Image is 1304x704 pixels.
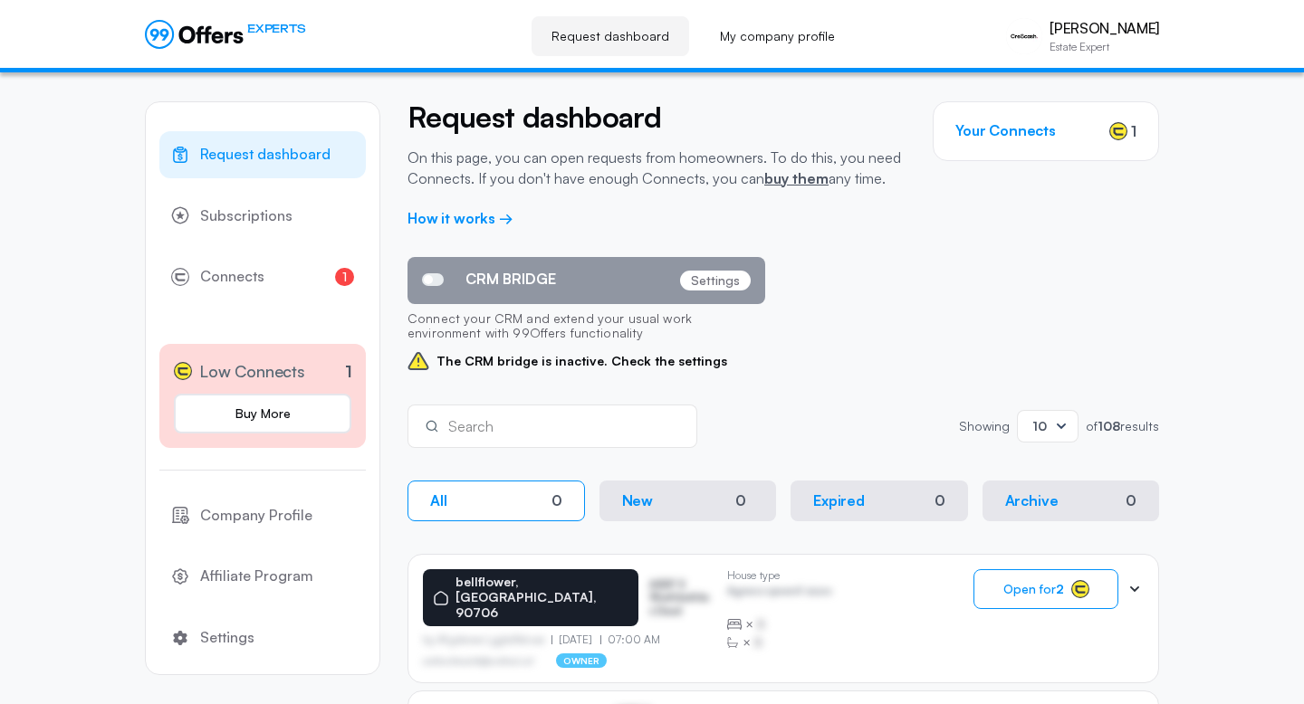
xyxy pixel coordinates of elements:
[430,492,447,509] p: All
[955,122,1056,139] h3: Your Connects
[247,20,305,37] span: EXPERTS
[1050,20,1159,37] p: [PERSON_NAME]
[727,633,831,652] div: ×
[407,101,906,133] h2: Request dashboard
[174,394,351,433] a: Buy More
[200,205,292,228] span: Subscriptions
[649,578,713,617] p: ASDF S Sfasfdasfdas Dasd
[159,614,366,661] a: Settings
[200,565,313,588] span: Affiliate Program
[423,633,551,646] p: by Afgdsrwe Ljgjkdfsbvas
[199,358,305,385] span: Low Connects
[345,359,352,384] p: 1
[556,653,608,668] p: owner
[700,16,855,56] a: My company profile
[973,569,1118,609] button: Open for2
[728,490,753,511] div: 0
[159,553,366,600] a: Affiliate Program
[200,265,264,289] span: Connects
[1056,581,1064,596] strong: 2
[1003,582,1064,596] span: Open for
[455,575,628,620] p: bellflower, [GEOGRAPHIC_DATA], 90706
[1131,120,1136,142] span: 1
[754,633,762,652] span: B
[423,655,534,666] p: asdfasdfasasfd@asdfasd.asf
[1098,418,1120,433] strong: 108
[551,633,600,646] p: [DATE]
[791,480,968,521] button: Expired0
[1006,18,1042,54] img: Ed Alvarez
[1050,42,1159,52] p: Estate Expert
[200,143,331,166] span: Request dashboard
[551,492,562,509] div: 0
[727,585,831,602] p: Agrwsv qwervf oiuns
[1005,492,1059,509] p: Archive
[159,193,366,240] a: Subscriptions
[407,304,765,351] p: Connect your CRM and extend your usual work environment with 99Offers functionality
[407,209,513,227] a: How it works →
[983,480,1160,521] button: Archive0
[407,480,585,521] button: All0
[532,16,689,56] a: Request dashboard
[813,492,865,509] p: Expired
[1086,420,1159,433] p: of results
[600,633,661,646] p: 07:00 AM
[764,169,829,187] a: buy them
[935,492,945,509] div: 0
[159,131,366,178] a: Request dashboard
[335,268,354,286] span: 1
[680,271,751,290] p: Settings
[200,626,254,650] span: Settings
[959,420,1010,433] p: Showing
[1032,418,1047,433] span: 10
[407,147,906,188] p: On this page, you can open requests from homeowners. To do this, you need Connects. If you don't ...
[407,350,765,372] span: The CRM bridge is inactive. Check the settings
[727,615,831,633] div: ×
[159,492,366,539] a: Company Profile
[200,504,312,528] span: Company Profile
[599,480,777,521] button: New0
[145,20,305,49] a: EXPERTS
[465,271,556,288] span: CRM BRIDGE
[757,615,765,633] span: B
[622,492,654,509] p: New
[1126,492,1136,509] div: 0
[159,253,366,300] a: Connects1
[727,569,831,582] p: House type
